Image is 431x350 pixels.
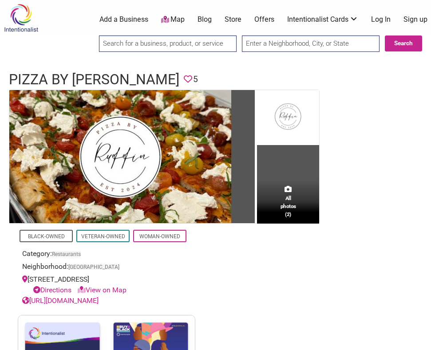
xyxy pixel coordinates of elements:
[242,35,380,52] input: Enter a Neighborhood, City, or State
[403,15,427,24] a: Sign up
[78,286,127,294] a: View on Map
[22,296,99,305] a: [URL][DOMAIN_NAME]
[225,15,241,24] a: Store
[22,261,191,274] div: Neighborhood:
[99,15,148,24] a: Add a Business
[22,248,191,261] div: Category:
[28,233,65,240] a: Black-Owned
[81,233,125,240] a: Veteran-Owned
[193,73,198,86] span: 5
[33,286,71,294] a: Directions
[161,15,185,25] a: Map
[139,233,180,240] a: Woman-Owned
[287,15,359,24] a: Intentionalist Cards
[68,264,119,270] span: [GEOGRAPHIC_DATA]
[52,251,81,257] a: Restaurants
[22,274,191,295] div: [STREET_ADDRESS]
[9,90,231,223] img: Pizza By Ruffin
[385,35,422,51] button: Search
[9,70,179,90] h1: Pizza By [PERSON_NAME]
[254,15,274,24] a: Offers
[99,35,237,52] input: Search for a business, product, or service
[281,195,296,219] span: All photos (2)
[198,15,212,24] a: Blog
[371,15,391,24] a: Log In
